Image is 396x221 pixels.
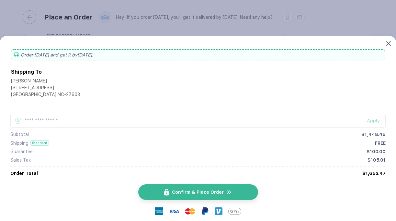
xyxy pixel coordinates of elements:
div: Sales Tax [10,157,31,163]
img: master-card [185,206,195,216]
img: Venmo [215,207,222,215]
img: visa [169,206,179,216]
div: Order [DATE] and get it by [DATE] . [11,49,385,60]
div: [STREET_ADDRESS] [11,85,80,92]
div: Subtotal [10,132,29,137]
img: icon [226,189,232,195]
div: [GEOGRAPHIC_DATA] , NC - 27603 [11,92,80,99]
div: Shipping [10,141,28,146]
button: Apply [359,114,386,128]
span: Confirm & Place Order [172,190,224,195]
div: Standard [30,140,49,146]
div: $100.00 [367,149,386,154]
div: $105.01 [368,157,386,163]
div: Apply [367,118,386,123]
div: Guarantee [10,149,33,154]
div: [PERSON_NAME] [11,78,80,85]
div: $1,448.46 [361,132,386,137]
img: Paypal [201,207,209,215]
div: FREE [375,141,386,146]
img: GPay [228,205,241,218]
img: express [155,207,163,215]
div: Order Total [10,171,38,176]
img: icon [164,189,169,196]
button: iconConfirm & Place Ordericon [138,184,258,200]
div: $1,653.47 [362,171,386,176]
div: Shipping To [11,69,42,75]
